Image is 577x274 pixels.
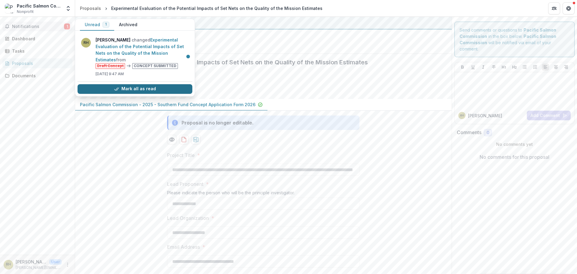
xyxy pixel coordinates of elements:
[2,34,72,44] a: Dashboard
[80,19,114,31] button: Unread
[167,180,203,188] p: Lead Proponent
[552,63,560,71] button: Align Center
[78,4,325,13] nav: breadcrumb
[480,153,549,161] p: No comments for this proposal
[167,214,209,222] p: Lead Organization
[114,19,142,31] button: Archived
[563,63,570,71] button: Align Right
[563,2,575,14] button: Get Help
[2,22,72,31] button: Notifications1
[487,130,489,135] span: 0
[16,265,62,270] p: [PERSON_NAME][EMAIL_ADDRESS][DOMAIN_NAME]
[96,37,184,62] a: Experimental Evaluation of the Potential Impacts of Set Nets on the Quality of the Mission Estimates
[17,9,34,14] span: Nonprofit
[80,59,437,66] h2: Experimental Evaluation of the Potential Impacts of Set Nets on the Quality of the Mission Estimates
[80,101,255,108] p: Pacific Salmon Commission - 2025 - Southern Fund Concept Application Form 2026
[12,72,68,79] div: Documents
[490,63,497,71] button: Strike
[16,259,47,265] p: [PERSON_NAME]
[17,3,62,9] div: Pacific Salmon Commission
[167,243,200,251] p: Email Address
[480,63,487,71] button: Italicize
[182,119,254,126] div: Proposal is no longer editable.
[105,22,107,26] span: 1
[12,35,68,42] div: Dashboard
[511,63,518,71] button: Heading 2
[80,19,447,26] div: Pacific Salmon Commission
[454,22,575,57] div: Send comments or questions to in the box below. will be notified via email of your comment.
[167,152,195,159] p: Project Title
[2,58,72,68] a: Proposals
[548,2,560,14] button: Partners
[167,190,359,198] div: Please indicate the person who will be the principle investigator.
[179,135,189,144] button: download-proposal
[5,4,14,13] img: Pacific Salmon Commission
[460,114,464,117] div: Rachael Hornsby
[532,63,539,71] button: Ordered List
[12,48,68,54] div: Tasks
[12,60,68,66] div: Proposals
[64,261,71,268] button: More
[2,46,72,56] a: Tasks
[96,37,189,69] p: changed from
[527,111,571,120] button: Add Comment
[468,112,502,119] p: [PERSON_NAME]
[521,63,528,71] button: Bullet List
[459,63,466,71] button: Bold
[6,263,11,266] div: Rachael Hornsby
[457,130,481,135] h2: Comments
[80,5,101,11] div: Proposals
[457,141,572,147] p: No comments yet
[78,4,103,13] a: Proposals
[542,63,549,71] button: Align Left
[78,84,192,94] button: Mark all as read
[12,24,64,29] span: Notifications
[469,63,477,71] button: Underline
[64,2,72,14] button: Open entity switcher
[111,5,322,11] div: Experimental Evaluation of the Potential Impacts of Set Nets on the Quality of the Mission Estimates
[64,23,70,29] span: 1
[2,71,72,81] a: Documents
[167,135,177,144] button: Preview a5122e5a-1e6a-46bb-8af0-8d99410ce4ba-0.pdf
[49,259,62,265] p: User
[191,135,201,144] button: download-proposal
[500,63,508,71] button: Heading 1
